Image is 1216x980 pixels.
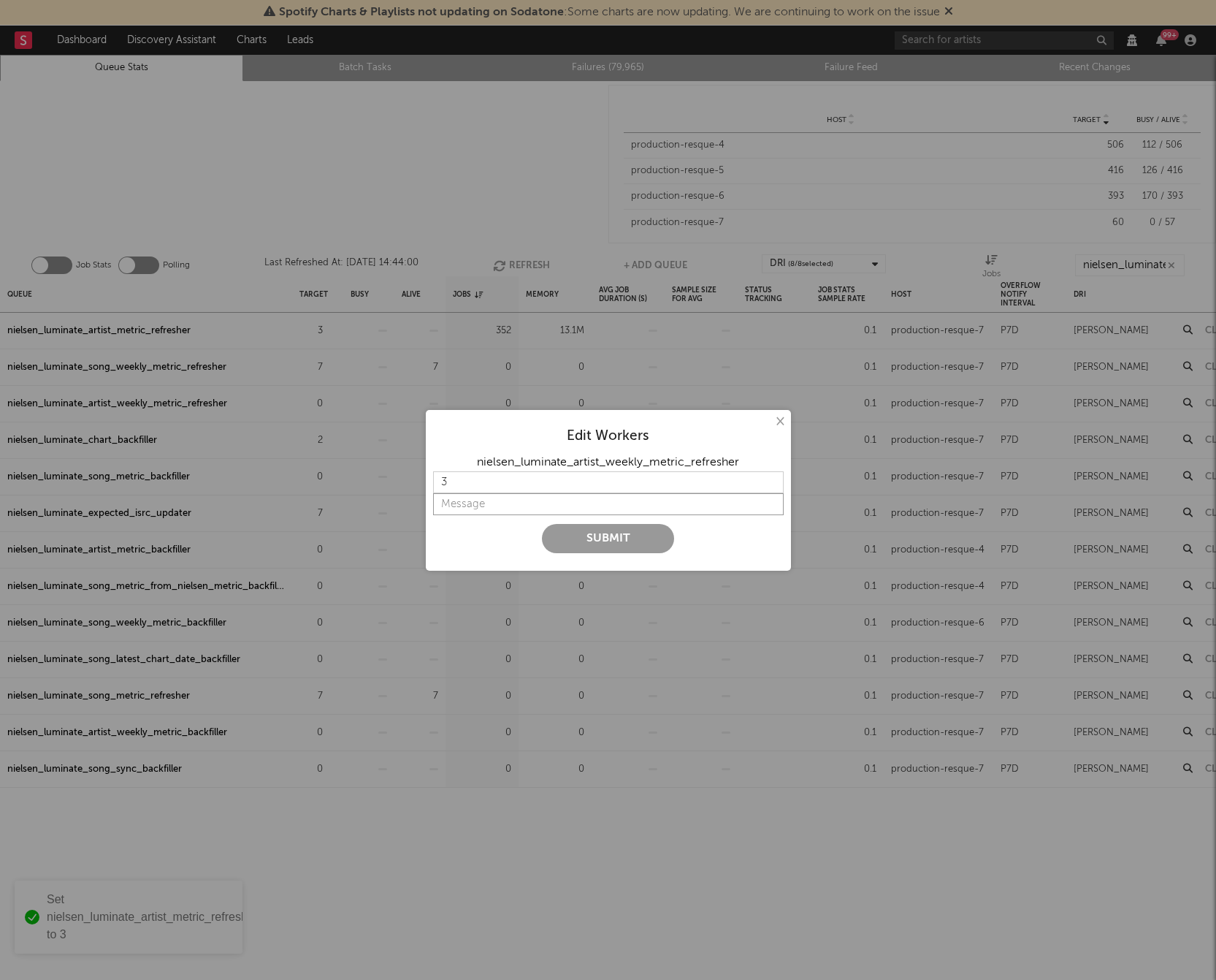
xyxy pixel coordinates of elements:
input: Target [433,471,784,493]
div: nielsen_luminate_artist_weekly_metric_refresher [433,454,784,471]
input: Message [433,493,784,515]
div: Edit Workers [433,428,784,445]
button: Submit [542,524,674,553]
button: × [771,414,787,430]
